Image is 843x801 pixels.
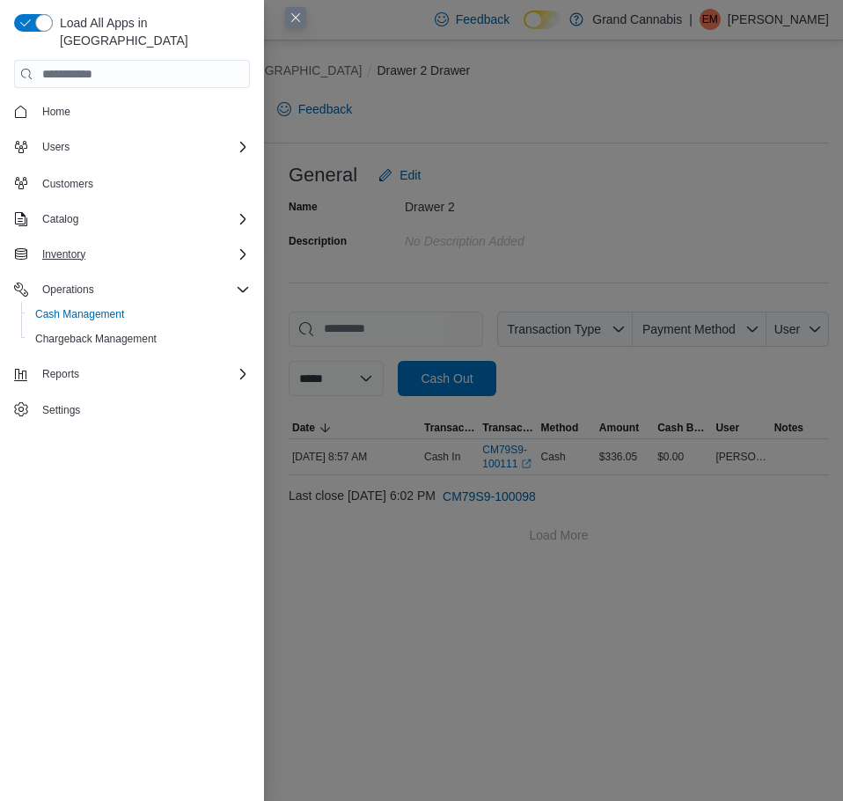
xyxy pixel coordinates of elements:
a: Cash Management [28,304,131,325]
button: Chargeback Management [21,327,257,351]
span: Inventory [42,247,85,261]
a: Home [35,101,77,122]
button: Operations [7,277,257,302]
button: Inventory [7,242,257,267]
button: Reports [7,362,257,386]
a: Customers [35,173,100,195]
span: Operations [35,279,250,300]
button: Reports [35,364,86,385]
button: Home [7,99,257,124]
span: Customers [42,177,93,191]
span: Settings [35,399,250,421]
span: Reports [35,364,250,385]
span: Chargeback Management [28,328,250,349]
span: Settings [42,403,80,417]
span: Catalog [35,209,250,230]
button: Close this dialog [285,7,306,28]
button: Operations [35,279,101,300]
span: Operations [42,283,94,297]
button: Users [7,135,257,159]
span: Users [42,140,70,154]
button: Settings [7,397,257,423]
button: Users [35,136,77,158]
span: Customers [35,172,250,194]
span: Chargeback Management [35,332,157,346]
span: Inventory [35,244,250,265]
span: Load All Apps in [GEOGRAPHIC_DATA] [53,14,250,49]
a: Chargeback Management [28,328,164,349]
button: Customers [7,170,257,195]
span: Cash Management [28,304,250,325]
button: Catalog [35,209,85,230]
span: Cash Management [35,307,124,321]
span: Home [42,105,70,119]
button: Cash Management [21,302,257,327]
span: Home [35,100,250,122]
a: Settings [35,400,87,421]
button: Catalog [7,207,257,231]
span: Reports [42,367,79,381]
span: Users [35,136,250,158]
span: Catalog [42,212,78,226]
nav: Complex example [14,92,250,426]
button: Inventory [35,244,92,265]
